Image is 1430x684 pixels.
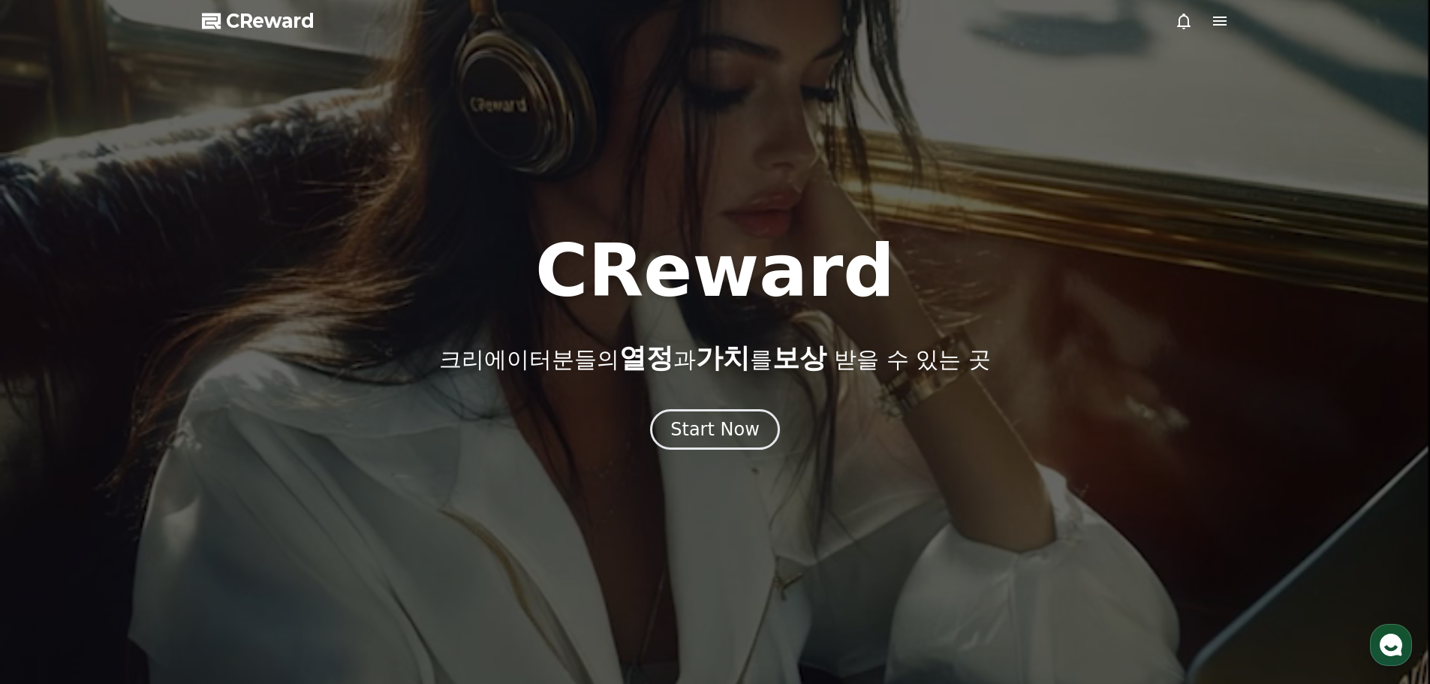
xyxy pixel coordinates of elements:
[650,424,780,438] a: Start Now
[696,342,750,373] span: 가치
[650,409,780,450] button: Start Now
[670,417,760,441] div: Start Now
[772,342,826,373] span: 보상
[439,343,990,373] p: 크리에이터분들의 과 를 받을 수 있는 곳
[619,342,673,373] span: 열정
[535,235,895,307] h1: CReward
[226,9,315,33] span: CReward
[202,9,315,33] a: CReward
